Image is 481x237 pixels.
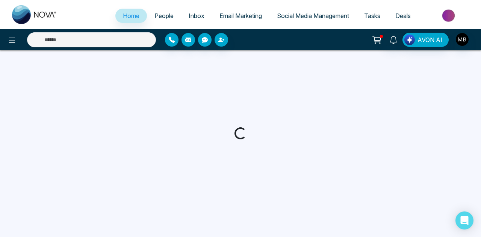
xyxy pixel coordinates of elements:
a: People [147,9,181,23]
span: Social Media Management [277,12,349,20]
a: Tasks [357,9,388,23]
div: Open Intercom Messenger [455,211,473,229]
a: Email Marketing [212,9,269,23]
a: Social Media Management [269,9,357,23]
span: Deals [395,12,411,20]
span: Inbox [189,12,204,20]
a: Inbox [181,9,212,23]
span: AVON AI [417,35,442,44]
span: Tasks [364,12,380,20]
a: Deals [388,9,418,23]
img: User Avatar [456,33,469,46]
img: Nova CRM Logo [12,5,57,24]
span: Home [123,12,139,20]
span: Email Marketing [219,12,262,20]
img: Lead Flow [404,35,415,45]
span: People [154,12,174,20]
img: Market-place.gif [422,7,476,24]
button: AVON AI [402,33,449,47]
a: Home [115,9,147,23]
